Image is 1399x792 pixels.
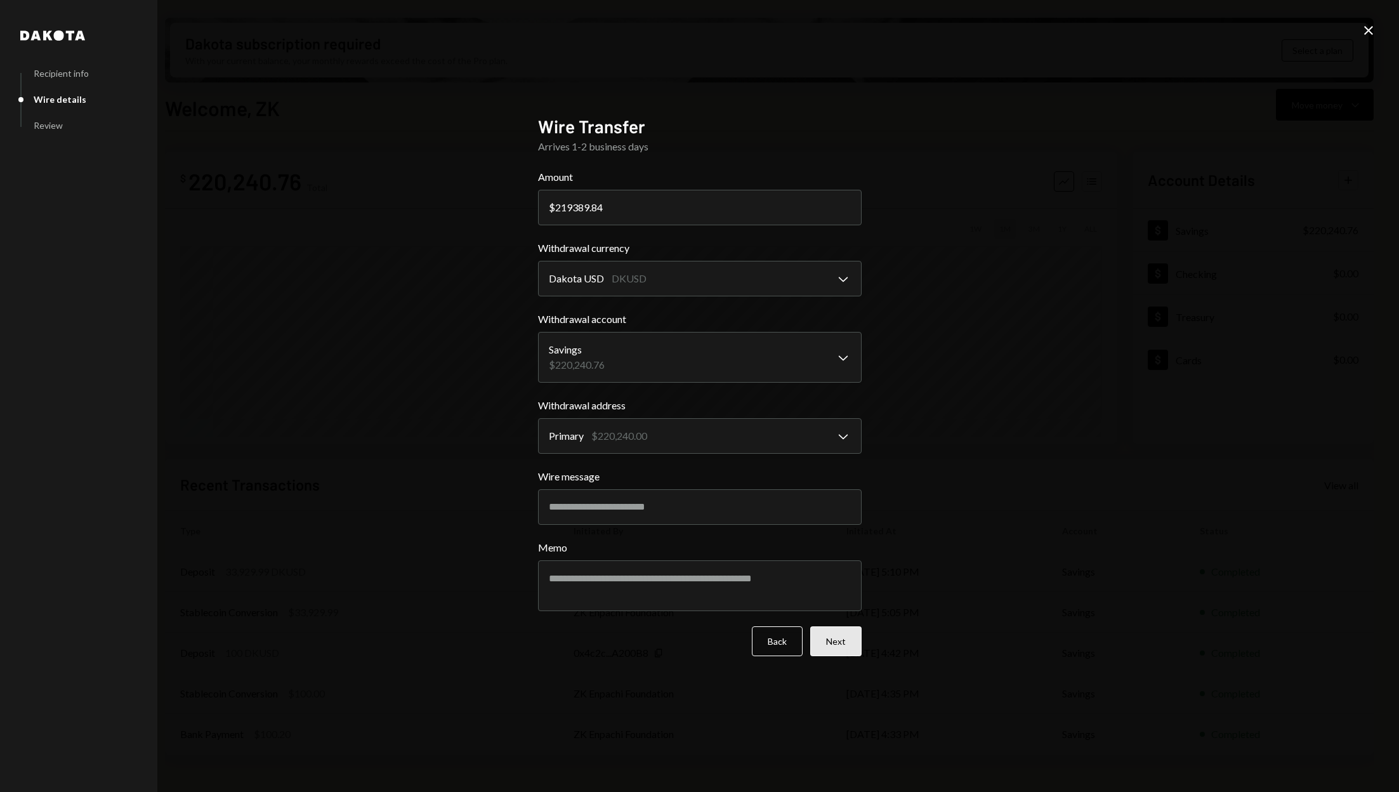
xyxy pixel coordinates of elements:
[538,332,862,383] button: Withdrawal account
[34,94,86,105] div: Wire details
[538,540,862,555] label: Memo
[538,418,862,454] button: Withdrawal address
[538,169,862,185] label: Amount
[549,201,555,213] div: $
[538,261,862,296] button: Withdrawal currency
[538,398,862,413] label: Withdrawal address
[538,190,862,225] input: 0.00
[810,626,862,656] button: Next
[591,428,647,444] div: $220,240.00
[538,241,862,256] label: Withdrawal currency
[34,120,63,131] div: Review
[538,469,862,484] label: Wire message
[34,68,89,79] div: Recipient info
[752,626,803,656] button: Back
[612,271,647,286] div: DKUSD
[538,312,862,327] label: Withdrawal account
[538,114,862,139] h2: Wire Transfer
[538,139,862,154] div: Arrives 1-2 business days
